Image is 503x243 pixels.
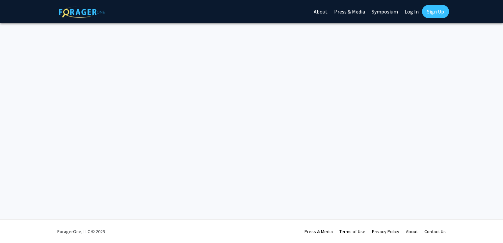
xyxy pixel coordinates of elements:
[424,229,446,234] a: Contact Us
[339,229,365,234] a: Terms of Use
[372,229,399,234] a: Privacy Policy
[422,5,449,18] a: Sign Up
[406,229,418,234] a: About
[304,229,333,234] a: Press & Media
[59,6,105,18] img: ForagerOne Logo
[57,220,105,243] div: ForagerOne, LLC © 2025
